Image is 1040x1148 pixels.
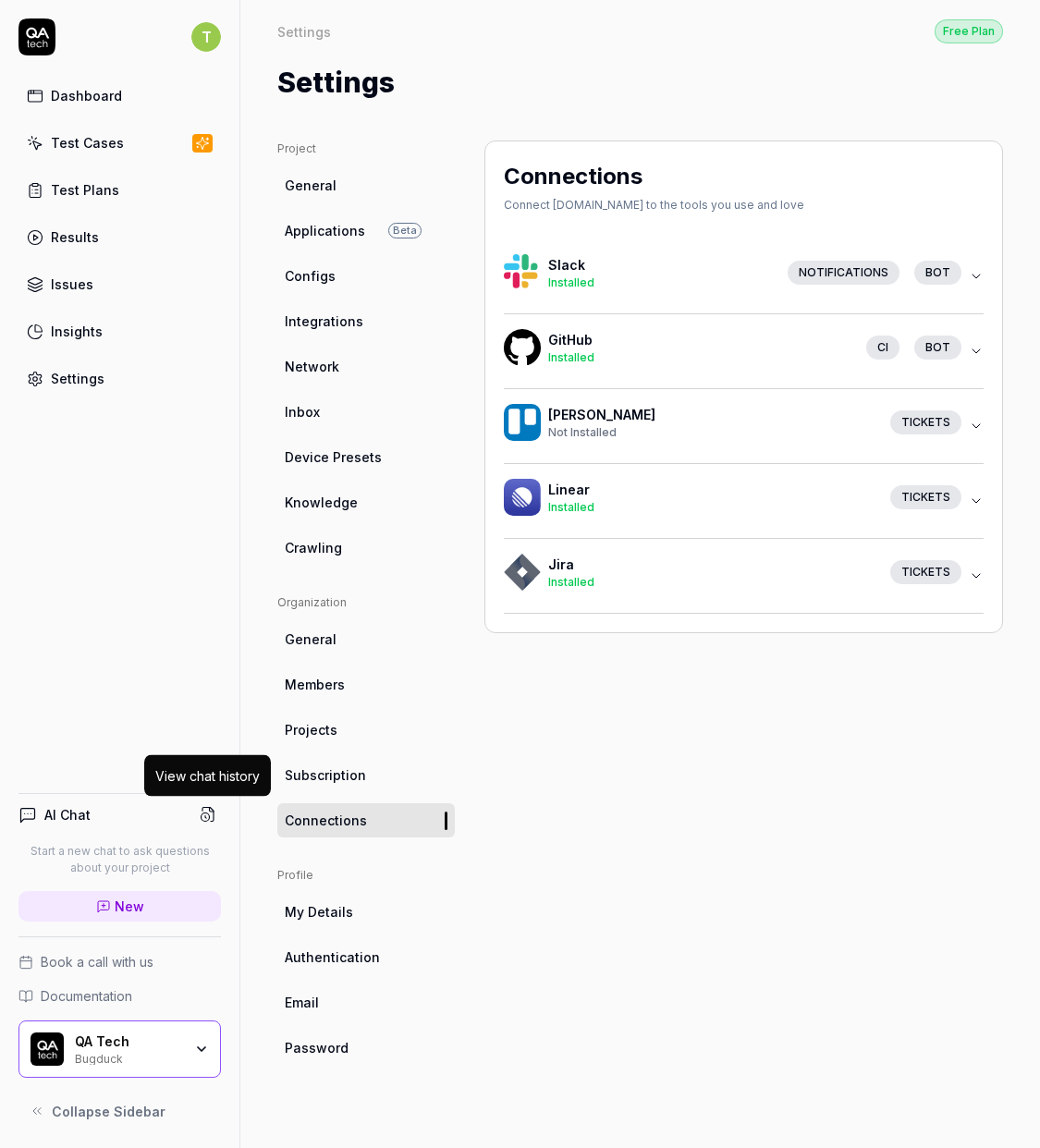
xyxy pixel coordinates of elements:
div: Dashboard [51,86,122,105]
a: Inbox [277,395,455,429]
span: Installed [548,275,594,289]
a: Free Plan [935,18,1003,43]
img: Hackoffice [504,554,541,591]
a: Documentation [18,986,221,1006]
a: General [277,168,455,202]
a: Insights [18,313,221,349]
span: Installed [548,350,594,364]
span: Projects [285,720,337,739]
div: Tickets [890,410,961,434]
img: Hackoffice [504,254,541,291]
a: Subscription [277,758,455,792]
div: Results [51,227,99,247]
div: Test Cases [51,133,124,153]
button: Hackoffice[PERSON_NAME]Not InstalledTickets [504,389,984,463]
a: Members [277,667,455,702]
span: Beta [388,223,422,238]
span: Book a call with us [41,952,153,971]
div: Insights [51,322,103,341]
a: Test Cases [18,125,221,161]
div: Issues [51,275,93,294]
div: Profile [277,867,455,884]
div: Tickets [890,560,961,584]
button: T [191,18,221,55]
a: Configs [277,259,455,293]
a: Password [277,1031,455,1065]
div: Tickets [890,485,961,509]
span: My Details [285,902,353,922]
button: HackofficeJiraInstalledTickets [504,539,984,613]
div: Connect [DOMAIN_NAME] to the tools you use and love [504,197,804,214]
span: Knowledge [285,493,358,512]
a: Projects [277,713,455,747]
a: Issues [18,266,221,302]
span: General [285,629,336,649]
button: HackofficeLinearInstalledTickets [504,464,984,538]
h2: Connections [504,160,642,193]
h4: AI Chat [44,805,91,824]
a: Knowledge [277,485,455,519]
div: Bugduck [75,1050,182,1065]
span: T [191,22,221,52]
p: Start a new chat to ask questions about your project [18,843,221,876]
img: QA Tech Logo [31,1032,64,1066]
h4: GitHub [548,330,851,349]
span: Members [285,675,345,694]
img: Hackoffice [504,329,541,366]
span: Subscription [285,765,366,785]
a: Integrations [277,304,455,338]
span: Email [285,993,319,1012]
h4: Jira [548,555,875,574]
button: HackofficeGitHubInstalledCIbot [504,314,984,388]
div: Organization [277,594,455,611]
a: Authentication [277,940,455,974]
span: Network [285,357,339,376]
div: Free Plan [935,19,1003,43]
span: Collapse Sidebar [52,1102,165,1121]
h4: Slack [548,255,773,275]
span: Applications [285,221,365,240]
span: Password [285,1038,349,1057]
button: QA Tech LogoQA TechBugduck [18,1020,221,1078]
span: Inbox [285,402,320,421]
a: Test Plans [18,172,221,208]
button: Collapse Sidebar [18,1093,221,1130]
a: Device Presets [277,440,455,474]
div: Project [277,140,455,157]
span: Connections [285,811,367,830]
a: Book a call with us [18,952,221,971]
div: CI [866,336,899,360]
span: Not Installed [548,425,617,439]
a: My Details [277,895,455,929]
a: New [18,891,221,922]
span: Integrations [285,311,363,331]
h4: [PERSON_NAME] [548,405,875,424]
a: Network [277,349,455,384]
span: General [285,176,336,195]
button: HackofficeSlackInstalledNotificationsbot [504,239,984,313]
span: Configs [285,266,336,286]
span: Authentication [285,947,380,967]
div: View chat history [155,766,260,786]
span: Crawling [285,538,342,557]
a: Connections [277,803,455,837]
h1: Settings [277,62,395,104]
img: Hackoffice [504,479,541,516]
a: Results [18,219,221,255]
a: Email [277,985,455,1020]
div: Settings [277,22,331,41]
a: Settings [18,360,221,397]
a: Crawling [277,531,455,565]
div: bot [914,336,961,360]
span: Installed [548,500,594,514]
div: QA Tech [75,1033,182,1050]
div: bot [914,261,961,285]
span: Documentation [41,986,132,1006]
span: New [115,897,144,916]
a: Dashboard [18,78,221,114]
span: Installed [548,575,594,589]
div: Test Plans [51,180,119,200]
a: ApplicationsBeta [277,214,455,248]
div: Notifications [788,261,899,285]
span: Device Presets [285,447,382,467]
